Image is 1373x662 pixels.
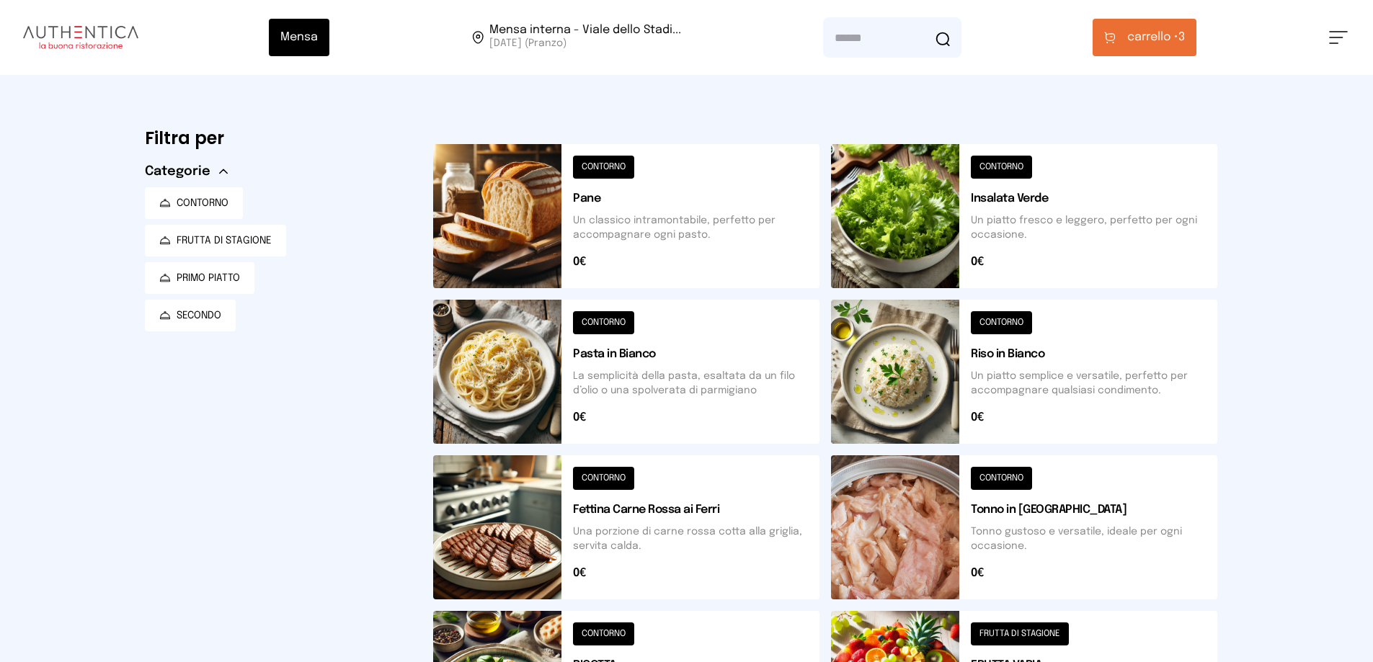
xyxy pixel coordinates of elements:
[177,308,221,323] span: SECONDO
[145,225,286,256] button: FRUTTA DI STAGIONE
[145,127,410,150] h6: Filtra per
[145,161,228,182] button: Categorie
[489,36,681,50] span: [DATE] (Pranzo)
[1093,19,1196,56] button: carrello •3
[177,271,240,285] span: PRIMO PIATTO
[269,19,329,56] button: Mensa
[145,187,243,219] button: CONTORNO
[177,233,272,248] span: FRUTTA DI STAGIONE
[177,196,228,210] span: CONTORNO
[1127,29,1185,46] span: 3
[145,300,236,331] button: SECONDO
[489,24,681,50] span: Viale dello Stadio, 77, 05100 Terni TR, Italia
[145,262,254,294] button: PRIMO PIATTO
[1127,29,1178,46] span: carrello •
[145,161,210,182] span: Categorie
[23,26,138,49] img: logo.8f33a47.png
